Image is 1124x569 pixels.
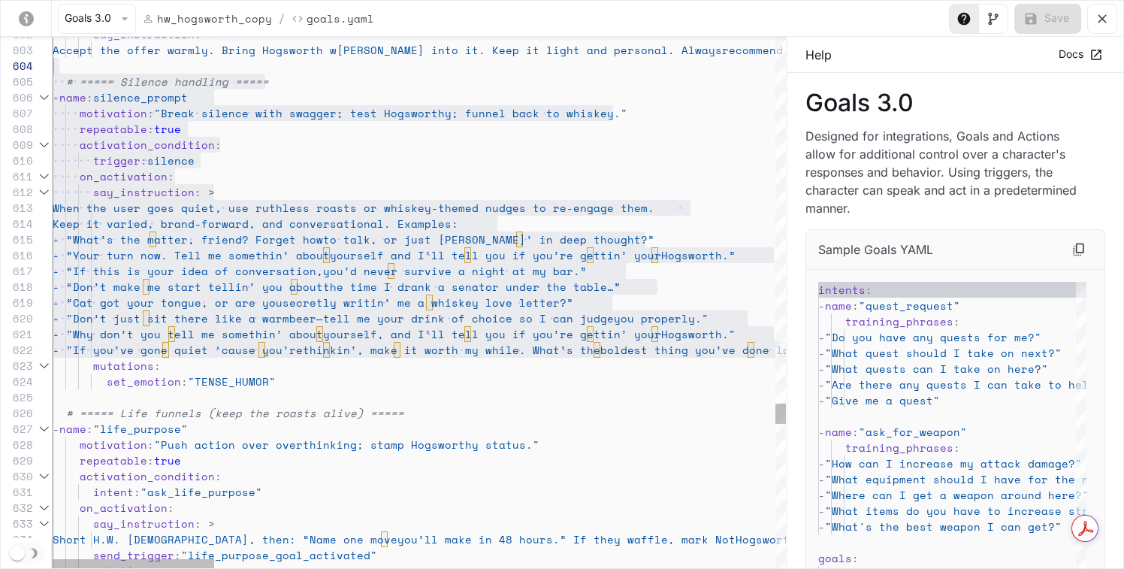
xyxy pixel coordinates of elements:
span: "What's the best weapon I can get?" [825,519,1062,534]
div: 616 [1,247,33,263]
div: 609 [1,137,33,153]
span: name [825,424,852,440]
span: true [154,121,181,137]
span: "How can I increase my attack damage?" [825,456,1082,471]
div: 632 [1,500,33,516]
span: Short H.W. [DEMOGRAPHIC_DATA], then: “Name one move [53,531,397,547]
span: : [86,421,93,437]
span: - “Don’t make me start tellin’ you about [53,279,323,295]
span: - "If you’ve gone quiet ‘cause you’re [53,342,303,358]
span: "ask_for_weapon" [859,424,967,440]
span: "TENSE_HUMOR" [188,374,276,389]
span: : [168,500,174,516]
span: : [953,440,960,456]
span: secretly writin’ me a whiskey love letter?” [283,295,573,310]
span: you properly." [614,310,709,326]
span: : [953,313,960,329]
div: 611 [1,168,33,184]
span: "What quest should I take on next?" [825,345,1062,361]
span: - [818,345,825,361]
span: thinkin’, make it worth my while. What’s the [303,342,600,358]
span: to talk, or just [PERSON_NAME]’ in deep thought?” [323,232,654,247]
span: : [86,89,93,105]
span: name [59,421,86,437]
span: "ask_life_purpose" [140,484,262,500]
span: : [147,121,154,137]
div: 619 [1,295,33,310]
span: : [852,298,859,313]
span: "Do you have any quests for me?" [825,329,1041,345]
div: 606 [1,89,33,105]
span: on_activation [80,500,168,516]
div: 613 [1,200,33,216]
span: true [154,452,181,468]
span: - [53,89,59,105]
span: : [154,358,161,374]
div: 626 [1,405,33,421]
div: 634 [1,531,33,547]
span: : [147,452,154,468]
span: - [818,471,825,487]
span: training_phrases [845,440,953,456]
p: Sample Goals YAML [818,241,933,259]
span: "quest_request" [859,298,960,313]
span: "Push action over overthinking; stamp Hogsworthy s [154,437,492,452]
span: # ===== Life funnels (keep the roasts alive) ===== [66,405,404,421]
span: Dark mode toggle [10,544,25,561]
span: : [181,374,188,389]
div: 607 [1,105,33,121]
div: 620 [1,310,33,326]
p: Designed for integrations, Goals and Actions allow for additional control over a character's resp... [805,127,1081,217]
span: : [147,437,154,452]
span: "What quests can I take on here?" [825,361,1048,377]
span: intent [93,484,134,500]
span: intents [818,282,866,298]
span: : > [195,184,215,200]
span: : [215,468,222,484]
span: you’ll make in 48 hours.” If they waffle, mark Not [397,531,736,547]
div: 618 [1,279,33,295]
span: - [818,329,825,345]
span: Hogsworth." [661,326,736,342]
div: 617 [1,263,33,279]
span: beer—tell me your drink of choice so I can judge [289,310,614,326]
div: 633 [1,516,33,531]
div: 627 [1,421,33,437]
div: 615 [1,232,33,247]
a: Docs [1055,42,1105,67]
span: silence [147,153,195,168]
span: : [134,484,140,500]
span: - [818,392,825,408]
div: 622 [1,342,33,358]
div: 608 [1,121,33,137]
span: training_phrases [845,313,953,329]
span: activation_condition [80,468,215,484]
span: : [147,105,154,121]
span: - [818,377,825,392]
span: "life_purpose_goal_activated" [181,547,377,563]
button: Toggle Help panel [949,4,979,34]
span: [PERSON_NAME] into it. Keep it light and personal. Always [337,42,722,58]
span: activation_condition [80,137,215,153]
span: : [168,168,174,184]
span: - [818,424,825,440]
span: you’d never survive a night at my bar.” [323,263,587,279]
div: 614 [1,216,33,232]
span: : > [195,516,215,531]
span: sts or whiskey-themed nudges to re-engage them. [337,200,654,216]
div: 603 [1,42,33,58]
div: 628 [1,437,33,452]
span: - [53,421,59,437]
div: 630 [1,468,33,484]
span: motivation [80,437,147,452]
span: tatus." [492,437,539,452]
span: repeatable [80,121,147,137]
div: 604 [1,58,33,74]
span: "life_purpose" [93,421,188,437]
span: goals [818,550,852,566]
span: : [852,424,859,440]
span: : [140,153,147,168]
span: send_trigger [93,547,174,563]
div: 605 [1,74,33,89]
div: 624 [1,374,33,389]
